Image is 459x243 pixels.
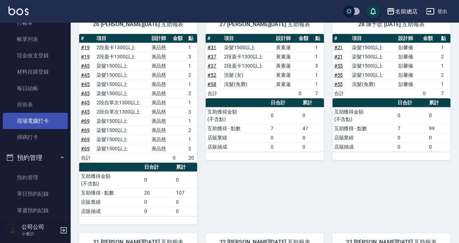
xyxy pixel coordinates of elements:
[421,34,439,43] th: 金額
[171,153,187,162] td: 0
[187,107,197,116] td: 3
[396,80,421,89] td: 彭馨儀
[207,54,216,59] a: #37
[150,80,171,89] td: 黃品慈
[3,31,68,47] a: 帳單列表
[207,81,216,87] a: #58
[142,163,174,172] th: 日合計
[187,70,197,80] td: 2
[81,54,90,59] a: #19
[174,207,198,216] td: 0
[3,149,68,167] button: 預約管理
[396,43,421,52] td: 彭馨儀
[439,61,451,70] td: 1
[301,98,324,108] th: 累計
[333,142,396,151] td: 店販抽成
[150,43,171,52] td: 黃品慈
[3,129,68,145] a: 掃碼打卡
[313,70,324,80] td: 1
[313,89,324,98] td: 7
[396,70,421,80] td: 彭馨儀
[95,89,149,98] td: 染髮1500以上
[313,61,324,70] td: 3
[142,172,174,188] td: 0
[427,107,451,124] td: 0
[187,34,197,43] th: 點
[297,89,313,98] td: 0
[81,63,90,69] a: #45
[439,52,451,61] td: 2
[274,43,297,52] td: 黃素蓮
[187,153,197,162] td: 20
[22,231,58,237] p: 小會計
[333,133,396,142] td: 店販業績
[333,34,351,43] th: #
[174,172,198,188] td: 0
[206,34,324,98] table: a dense table
[150,107,171,116] td: 黃品慈
[439,70,451,80] td: 2
[95,52,149,61] td: 2段蓋卡1300以上
[95,107,149,116] td: 2段自單次1300以上
[150,98,171,107] td: 黃品慈
[351,80,397,89] td: 洗髮(免費)
[206,98,324,152] table: a dense table
[3,15,68,31] a: 打帳單
[81,127,90,133] a: #69
[439,34,451,43] th: 點
[396,34,421,43] th: 設計師
[313,43,324,52] td: 1
[396,61,421,70] td: 彭馨儀
[333,124,396,133] td: 互助獲得 - 點數
[269,133,301,142] td: 0
[396,133,428,142] td: 0
[439,43,451,52] td: 1
[301,107,324,124] td: 0
[81,45,90,50] a: #19
[142,197,174,207] td: 0
[3,97,68,113] a: 排班表
[427,124,451,133] td: 99
[334,54,343,59] a: #21
[3,80,68,97] a: 每日結帳
[81,137,90,142] a: #69
[396,142,428,151] td: 0
[95,116,149,126] td: 染髮1500以上
[187,52,197,61] td: 3
[187,144,197,153] td: 2
[427,142,451,151] td: 0
[150,144,171,153] td: 黃品慈
[301,133,324,142] td: 0
[214,21,315,28] span: 27 [PERSON_NAME][DATE] 互助報表
[142,188,174,197] td: 20
[207,45,216,50] a: #31
[79,34,197,163] table: a dense table
[174,197,198,207] td: 0
[301,142,324,151] td: 0
[206,133,269,142] td: 店販業績
[351,52,397,61] td: 染髮1500以上
[95,144,149,153] td: 染髮1500以上
[269,124,301,133] td: 7
[206,89,222,98] td: 合計
[79,197,142,207] td: 店販業績
[313,52,324,61] td: 1
[95,98,149,107] td: 2段自單次1300以上
[95,34,149,43] th: 項目
[427,133,451,142] td: 0
[81,118,90,124] a: #69
[341,21,442,28] span: 28 陳予歆 [DATE] 互助報表
[79,34,95,43] th: #
[150,126,171,135] td: 黃品慈
[396,52,421,61] td: 彭馨儀
[95,80,149,89] td: 染髮1500以上
[313,80,324,89] td: 1
[81,146,90,151] a: #69
[395,7,418,16] div: 名留總店
[222,61,274,70] td: 2段蓋卡1300以上
[396,98,428,108] th: 日合計
[301,124,324,133] td: 47
[396,124,428,133] td: 7
[95,70,149,80] td: 染髮1500以上
[3,47,68,64] a: 現金收支登錄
